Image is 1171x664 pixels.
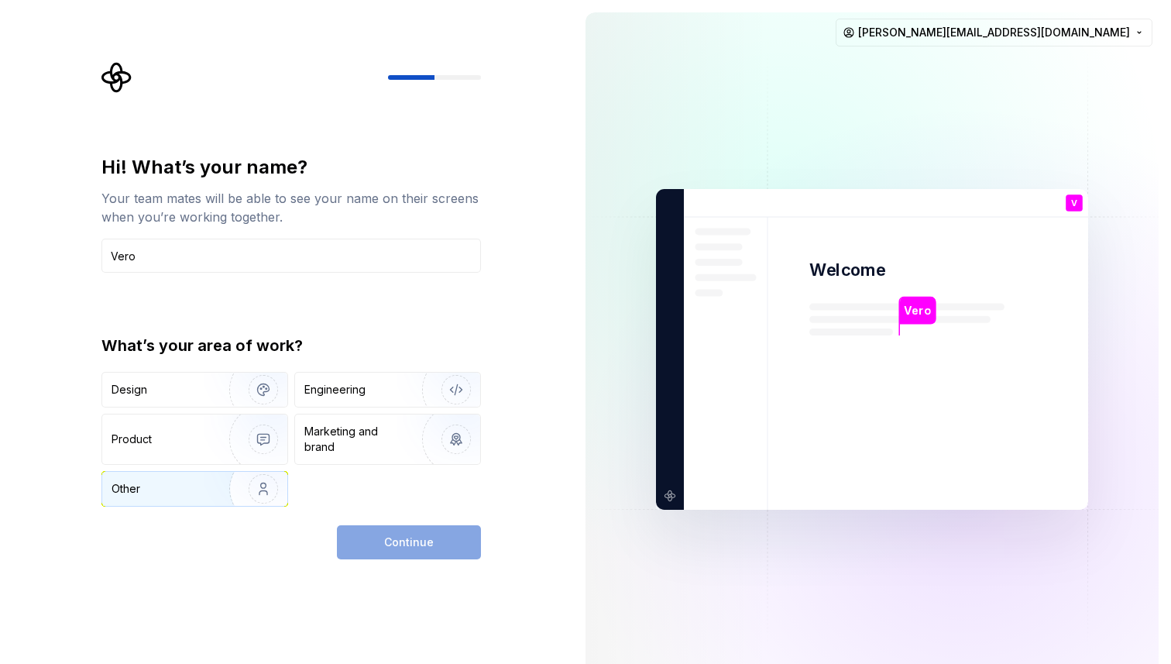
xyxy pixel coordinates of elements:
[304,382,366,397] div: Engineering
[1071,199,1077,208] p: V
[101,239,481,273] input: Han Solo
[904,302,930,319] p: Vero
[836,19,1152,46] button: [PERSON_NAME][EMAIL_ADDRESS][DOMAIN_NAME]
[112,432,152,447] div: Product
[101,335,481,356] div: What’s your area of work?
[101,62,132,93] svg: Supernova Logo
[112,481,140,497] div: Other
[101,189,481,226] div: Your team mates will be able to see your name on their screens when you’re working together.
[858,25,1130,40] span: [PERSON_NAME][EMAIL_ADDRESS][DOMAIN_NAME]
[101,155,481,180] div: Hi! What’s your name?
[304,424,409,455] div: Marketing and brand
[112,382,147,397] div: Design
[809,259,885,281] p: Welcome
